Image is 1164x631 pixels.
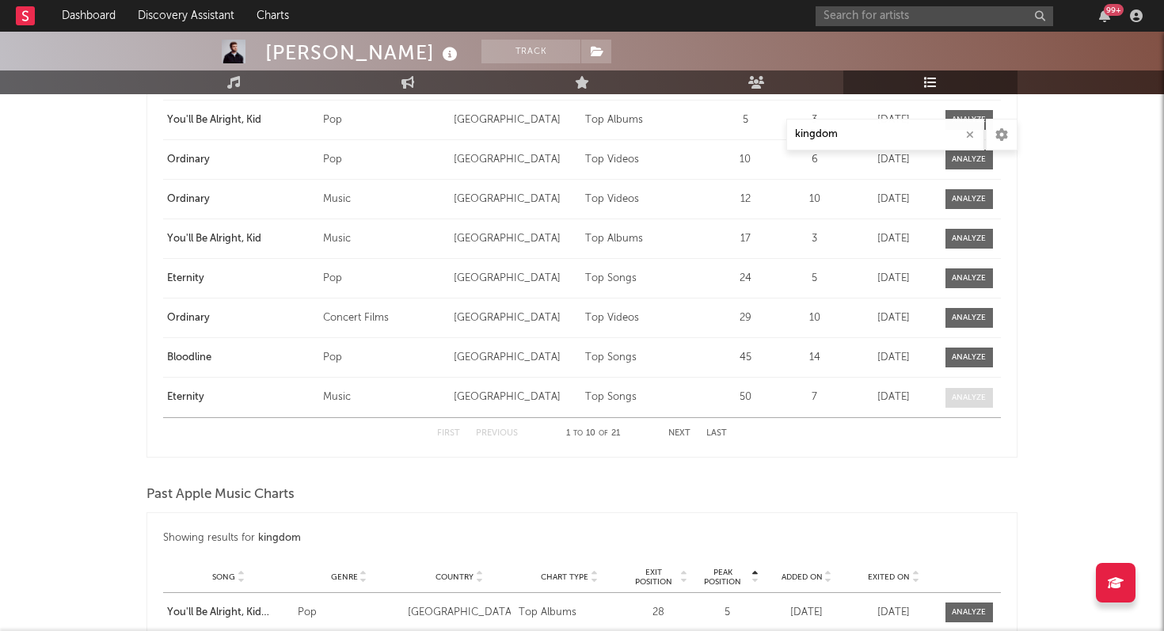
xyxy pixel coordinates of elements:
[163,529,1001,548] div: Showing results for
[706,429,727,438] button: Last
[783,192,846,207] div: 10
[454,390,576,405] div: [GEOGRAPHIC_DATA]
[323,271,446,287] div: Pop
[599,430,608,437] span: of
[454,310,576,326] div: [GEOGRAPHIC_DATA]
[716,390,775,405] div: 50
[716,231,775,247] div: 17
[265,40,462,66] div: [PERSON_NAME]
[167,350,315,366] a: Bloodline
[454,152,576,168] div: [GEOGRAPHIC_DATA]
[783,350,846,366] div: 14
[454,192,576,207] div: [GEOGRAPHIC_DATA]
[716,112,775,128] div: 5
[854,231,934,247] div: [DATE]
[585,231,708,247] div: Top Albums
[146,485,295,504] span: Past Apple Music Charts
[323,390,446,405] div: Music
[782,572,823,582] span: Added On
[716,271,775,287] div: 24
[323,112,446,128] div: Pop
[454,350,576,366] div: [GEOGRAPHIC_DATA]
[854,310,934,326] div: [DATE]
[550,424,637,443] div: 1 10 21
[585,390,708,405] div: Top Songs
[454,231,576,247] div: [GEOGRAPHIC_DATA]
[868,572,910,582] span: Exited On
[323,231,446,247] div: Music
[786,119,984,150] input: Search Playlists/Charts
[476,429,518,438] button: Previous
[167,112,315,128] a: You'll Be Alright, Kid
[258,529,301,548] div: kingdom
[585,192,708,207] div: Top Videos
[629,605,688,621] div: 28
[1104,4,1124,16] div: 99 +
[585,310,708,326] div: Top Videos
[668,429,690,438] button: Next
[436,572,474,582] span: Country
[783,152,846,168] div: 6
[585,350,708,366] div: Top Songs
[783,310,846,326] div: 10
[716,192,775,207] div: 12
[854,390,934,405] div: [DATE]
[481,40,580,63] button: Track
[716,152,775,168] div: 10
[331,572,358,582] span: Genre
[716,310,775,326] div: 29
[585,271,708,287] div: Top Songs
[629,568,679,587] span: Exit Position
[167,271,315,287] a: Eternity
[783,390,846,405] div: 7
[408,605,510,621] div: [GEOGRAPHIC_DATA]
[716,350,775,366] div: 45
[454,112,576,128] div: [GEOGRAPHIC_DATA]
[167,605,290,621] a: You'll Be Alright, Kid (Chapter 1)
[585,112,708,128] div: Top Albums
[167,390,315,405] a: Eternity
[783,271,846,287] div: 5
[167,192,315,207] a: Ordinary
[854,192,934,207] div: [DATE]
[298,605,400,621] div: Pop
[696,568,750,587] span: Peak Position
[696,605,759,621] div: 5
[323,350,446,366] div: Pop
[323,310,446,326] div: Concert Films
[854,152,934,168] div: [DATE]
[519,605,621,621] div: Top Albums
[854,112,934,128] div: [DATE]
[573,430,583,437] span: to
[323,192,446,207] div: Music
[783,231,846,247] div: 3
[437,429,460,438] button: First
[854,605,934,621] div: [DATE]
[323,152,446,168] div: Pop
[854,271,934,287] div: [DATE]
[767,605,846,621] div: [DATE]
[167,152,315,168] a: Ordinary
[541,572,588,582] span: Chart Type
[585,152,708,168] div: Top Videos
[816,6,1053,26] input: Search for artists
[854,350,934,366] div: [DATE]
[783,112,846,128] div: 3
[454,271,576,287] div: [GEOGRAPHIC_DATA]
[167,310,315,326] a: Ordinary
[167,231,315,247] a: You'll Be Alright, Kid
[212,572,235,582] span: Song
[1099,10,1110,22] button: 99+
